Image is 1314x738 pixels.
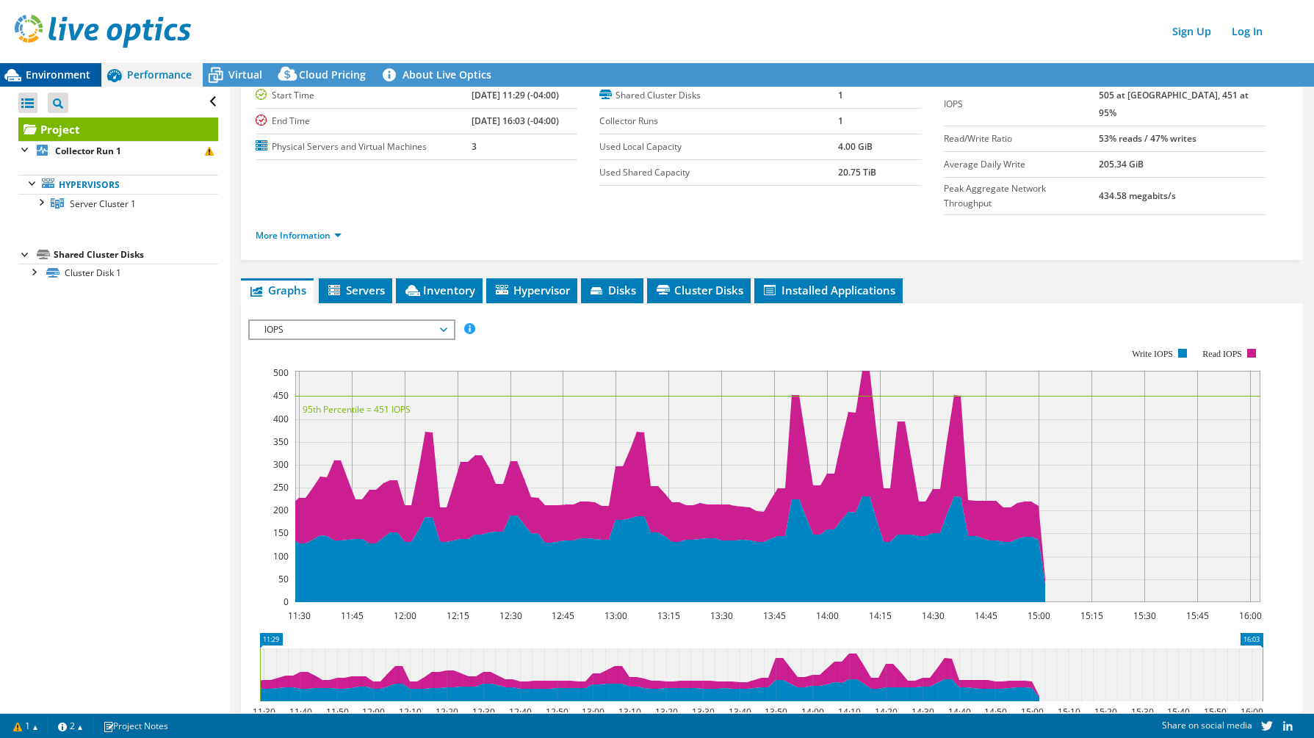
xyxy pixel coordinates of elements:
[18,117,218,141] a: Project
[18,141,218,160] a: Collector Run 1
[257,321,446,339] span: IOPS
[869,609,892,622] text: 14:15
[499,609,522,622] text: 12:30
[228,68,262,82] span: Virtual
[273,366,289,379] text: 500
[273,550,289,562] text: 100
[1131,706,1154,718] text: 15:30
[299,68,366,82] span: Cloud Pricing
[1021,706,1044,718] text: 15:00
[509,706,532,718] text: 12:40
[18,175,218,194] a: Hypervisors
[692,706,715,718] text: 13:30
[588,283,636,297] span: Disks
[494,283,570,297] span: Hypervisor
[436,706,458,718] text: 12:20
[303,403,411,416] text: 95th Percentile = 451 IOPS
[1202,349,1242,359] text: Read IOPS
[710,609,733,622] text: 13:30
[273,435,289,448] text: 350
[599,165,837,180] label: Used Shared Capacity
[1094,706,1117,718] text: 15:20
[273,481,289,493] text: 250
[1133,609,1156,622] text: 15:30
[1239,609,1262,622] text: 16:00
[93,717,178,735] a: Project Notes
[472,115,559,127] b: [DATE] 16:03 (-04:00)
[1080,609,1103,622] text: 15:15
[875,706,898,718] text: 14:20
[948,706,971,718] text: 14:40
[288,609,311,622] text: 11:30
[472,89,559,101] b: [DATE] 11:29 (-04:00)
[582,706,604,718] text: 13:00
[341,609,364,622] text: 11:45
[54,246,218,264] div: Shared Cluster Disks
[1162,719,1252,731] span: Share on social media
[127,68,192,82] span: Performance
[838,706,861,718] text: 14:10
[1099,189,1176,202] b: 434.58 megabits/s
[273,458,289,471] text: 300
[1204,706,1227,718] text: 15:50
[256,114,472,129] label: End Time
[15,15,191,48] img: live_optics_svg.svg
[912,706,934,718] text: 14:30
[1099,132,1196,145] b: 53% reads / 47% writes
[253,706,275,718] text: 11:30
[472,706,495,718] text: 12:30
[18,194,218,213] a: Server Cluster 1
[1099,89,1249,119] b: 505 at [GEOGRAPHIC_DATA], 451 at 95%
[1132,349,1173,359] text: Write IOPS
[273,504,289,516] text: 200
[984,706,1007,718] text: 14:50
[546,706,568,718] text: 12:50
[838,115,843,127] b: 1
[816,609,839,622] text: 14:00
[256,140,472,154] label: Physical Servers and Virtual Machines
[944,97,1099,112] label: IOPS
[1099,158,1144,170] b: 205.34 GiB
[326,706,349,718] text: 11:50
[273,413,289,425] text: 400
[801,706,824,718] text: 14:00
[273,389,289,402] text: 450
[1241,706,1263,718] text: 16:00
[377,63,502,87] a: About Live Optics
[838,166,876,178] b: 20.75 TiB
[326,283,385,297] span: Servers
[70,198,136,210] span: Server Cluster 1
[256,88,472,103] label: Start Time
[655,706,678,718] text: 13:20
[838,140,873,153] b: 4.00 GiB
[763,609,786,622] text: 13:45
[922,609,945,622] text: 14:30
[765,706,787,718] text: 13:50
[403,283,475,297] span: Inventory
[447,609,469,622] text: 12:15
[729,706,751,718] text: 13:40
[472,140,477,153] b: 3
[654,283,743,297] span: Cluster Disks
[394,609,416,622] text: 12:00
[1224,21,1270,42] a: Log In
[1058,706,1080,718] text: 15:10
[1186,609,1209,622] text: 15:45
[278,573,289,585] text: 50
[48,717,93,735] a: 2
[762,283,895,297] span: Installed Applications
[944,157,1099,172] label: Average Daily Write
[1167,706,1190,718] text: 15:40
[3,717,48,735] a: 1
[26,68,90,82] span: Environment
[975,609,997,622] text: 14:45
[284,596,289,608] text: 0
[838,89,843,101] b: 1
[604,609,627,622] text: 13:00
[657,609,680,622] text: 13:15
[599,114,837,129] label: Collector Runs
[944,131,1099,146] label: Read/Write Ratio
[552,609,574,622] text: 12:45
[399,706,422,718] text: 12:10
[362,706,385,718] text: 12:00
